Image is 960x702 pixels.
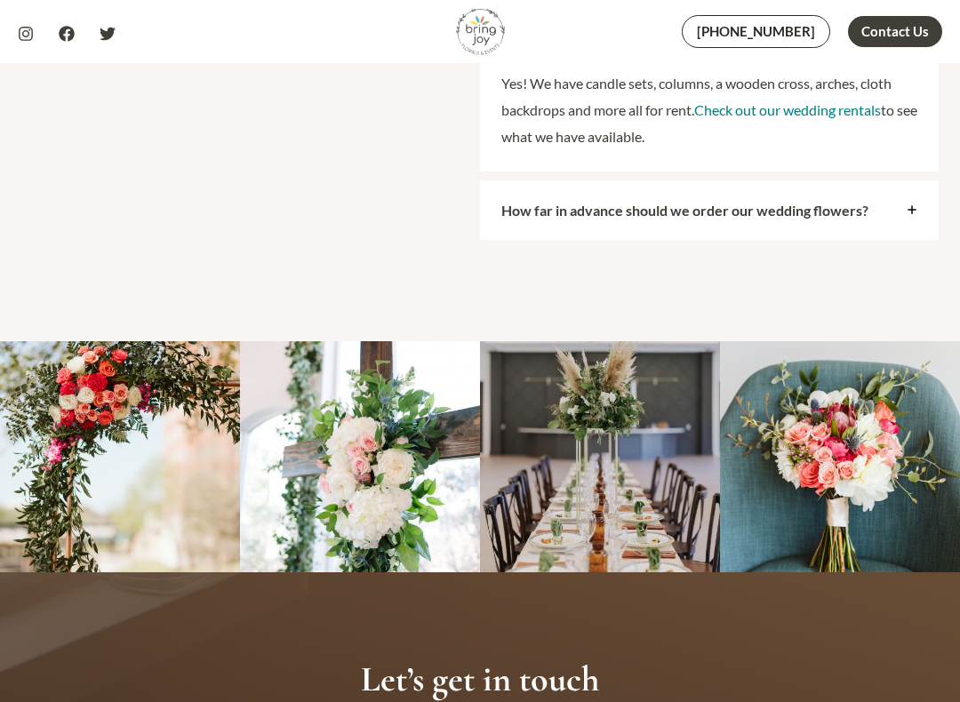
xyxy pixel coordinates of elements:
[682,15,830,48] a: [PHONE_NUMBER]
[59,26,75,42] a: Facebook
[18,658,942,700] h2: Let’s get in touch
[456,7,505,56] img: Bring Joy
[501,202,868,219] strong: How far in advance should we order our wedding flowers?
[18,26,34,42] a: Instagram
[100,26,116,42] a: Twitter
[694,101,881,118] a: Check out our wedding rentals
[501,70,917,149] p: Yes! We have candle sets, columns, a wooden cross, arches, cloth backdrops and more all for rent....
[848,16,942,47] a: Contact Us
